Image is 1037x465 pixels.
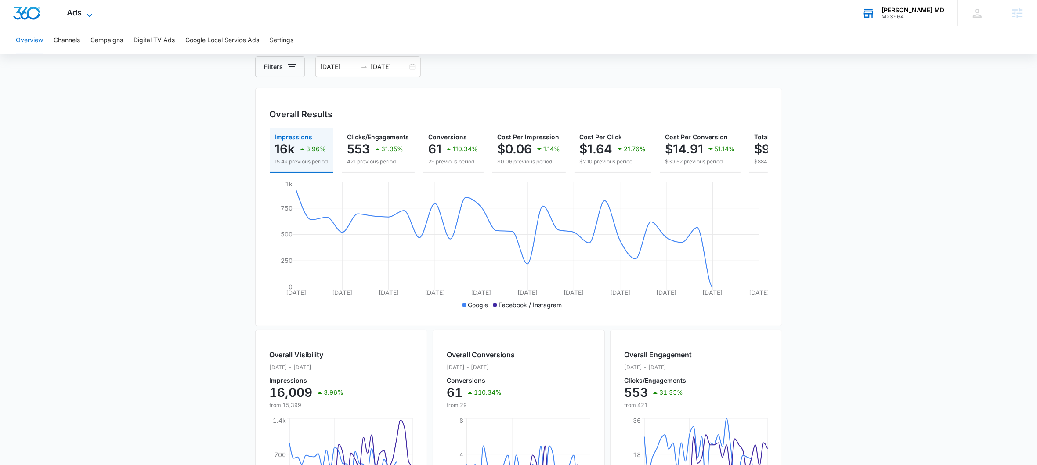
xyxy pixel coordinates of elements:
[274,451,286,458] tspan: 700
[270,108,333,121] h3: Overall Results
[361,63,368,70] span: swap-right
[361,63,368,70] span: to
[660,389,683,396] p: 31.35%
[285,180,293,188] tspan: 1k
[16,26,43,54] button: Overview
[715,146,735,152] p: 51.14%
[468,300,488,309] p: Google
[382,146,404,152] p: 31.35%
[270,401,344,409] p: from 15,399
[882,14,944,20] div: account id
[459,417,463,424] tspan: 8
[273,417,286,424] tspan: 1.4k
[67,8,82,17] span: Ads
[270,378,344,384] p: Impressions
[307,146,326,152] p: 3.96%
[517,289,538,296] tspan: [DATE]
[281,204,293,212] tspan: 750
[453,146,478,152] p: 110.34%
[624,146,646,152] p: 21.76%
[564,289,584,296] tspan: [DATE]
[625,385,648,400] p: 553
[255,56,305,77] button: Filters
[633,451,641,458] tspan: 18
[275,133,313,141] span: Impressions
[625,363,692,371] p: [DATE] - [DATE]
[580,158,646,166] p: $2.10 previous period
[625,349,692,360] h2: Overall Engagement
[429,158,478,166] p: 29 previous period
[498,142,532,156] p: $0.06
[134,26,175,54] button: Digital TV Ads
[459,451,463,458] tspan: 4
[665,142,704,156] p: $14.91
[447,349,515,360] h2: Overall Conversions
[447,363,515,371] p: [DATE] - [DATE]
[429,142,442,156] p: 61
[499,300,562,309] p: Facebook / Instagram
[371,62,408,72] input: End date
[270,363,344,371] p: [DATE] - [DATE]
[286,289,306,296] tspan: [DATE]
[289,283,293,291] tspan: 0
[610,289,630,296] tspan: [DATE]
[275,142,295,156] p: 16k
[702,289,723,296] tspan: [DATE]
[471,289,491,296] tspan: [DATE]
[347,142,370,156] p: 553
[281,257,293,264] tspan: 250
[347,158,409,166] p: 421 previous period
[281,230,293,238] tspan: 500
[755,158,836,166] p: $884.96 previous period
[270,26,293,54] button: Settings
[498,133,560,141] span: Cost Per Impression
[544,146,560,152] p: 1.14%
[755,142,805,156] p: $909.53
[447,401,515,409] p: from 29
[498,158,560,166] p: $0.06 previous period
[665,158,735,166] p: $30.52 previous period
[580,133,622,141] span: Cost Per Click
[580,142,613,156] p: $1.64
[447,378,515,384] p: Conversions
[321,62,357,72] input: Start date
[270,349,344,360] h2: Overall Visibility
[625,401,692,409] p: from 421
[347,133,409,141] span: Clicks/Engagements
[633,417,641,424] tspan: 36
[665,133,728,141] span: Cost Per Conversion
[882,7,944,14] div: account name
[625,378,692,384] p: Clicks/Engagements
[474,389,502,396] p: 110.34%
[656,289,676,296] tspan: [DATE]
[378,289,398,296] tspan: [DATE]
[332,289,352,296] tspan: [DATE]
[755,133,791,141] span: Total Spend
[270,385,313,400] p: 16,009
[447,385,463,400] p: 61
[185,26,259,54] button: Google Local Service Ads
[324,389,344,396] p: 3.96%
[429,133,467,141] span: Conversions
[425,289,445,296] tspan: [DATE]
[90,26,123,54] button: Campaigns
[275,158,328,166] p: 15.4k previous period
[54,26,80,54] button: Channels
[749,289,769,296] tspan: [DATE]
